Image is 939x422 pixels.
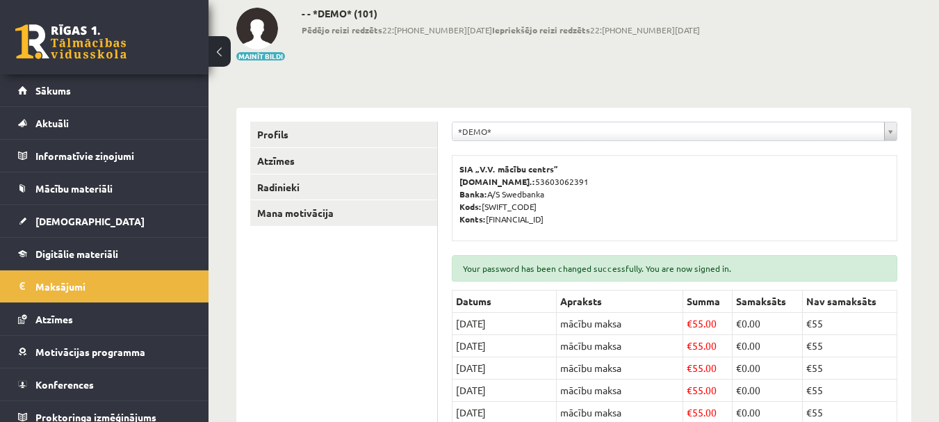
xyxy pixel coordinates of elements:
[18,368,191,400] a: Konferences
[557,380,683,402] td: mācību maksa
[18,107,191,139] a: Aktuāli
[250,200,437,226] a: Mana motivācija
[459,213,486,225] b: Konts:
[35,270,191,302] legend: Maksājumi
[733,313,803,335] td: 0.00
[687,406,692,419] span: €
[236,8,278,49] img: - -
[736,317,742,330] span: €
[302,8,700,19] h2: - - *DEMO* (101)
[557,357,683,380] td: mācību maksa
[18,140,191,172] a: Informatīvie ziņojumi
[683,291,733,313] th: Summa
[459,163,559,175] b: SIA „V.V. mācību centrs”
[683,313,733,335] td: 55.00
[492,24,590,35] b: Iepriekšējo reizi redzēts
[683,380,733,402] td: 55.00
[459,188,487,200] b: Banka:
[733,380,803,402] td: 0.00
[733,291,803,313] th: Samaksāts
[683,357,733,380] td: 55.00
[302,24,382,35] b: Pēdējo reizi redzēts
[803,291,897,313] th: Nav samaksāts
[18,74,191,106] a: Sākums
[35,84,71,97] span: Sākums
[18,238,191,270] a: Digitālie materiāli
[736,384,742,396] span: €
[35,182,113,195] span: Mācību materiāli
[452,291,557,313] th: Datums
[452,380,557,402] td: [DATE]
[803,357,897,380] td: €55
[35,140,191,172] legend: Informatīvie ziņojumi
[459,176,535,187] b: [DOMAIN_NAME].:
[35,378,94,391] span: Konferences
[15,24,126,59] a: Rīgas 1. Tālmācības vidusskola
[18,205,191,237] a: [DEMOGRAPHIC_DATA]
[35,313,73,325] span: Atzīmes
[250,175,437,200] a: Radinieki
[35,346,145,358] span: Motivācijas programma
[18,270,191,302] a: Maksājumi
[557,291,683,313] th: Apraksts
[459,163,890,225] p: 53603062391 A/S Swedbanka [SWIFT_CODE] [FINANCIAL_ID]
[452,335,557,357] td: [DATE]
[687,339,692,352] span: €
[736,406,742,419] span: €
[687,317,692,330] span: €
[803,380,897,402] td: €55
[683,335,733,357] td: 55.00
[687,384,692,396] span: €
[18,172,191,204] a: Mācību materiāli
[18,336,191,368] a: Motivācijas programma
[35,247,118,260] span: Digitālie materiāli
[736,339,742,352] span: €
[302,24,700,36] span: 22:[PHONE_NUMBER][DATE] 22:[PHONE_NUMBER][DATE]
[452,357,557,380] td: [DATE]
[236,52,285,60] button: Mainīt bildi
[557,313,683,335] td: mācību maksa
[452,255,897,282] div: Your password has been changed successfully. You are now signed in.
[35,117,69,129] span: Aktuāli
[18,303,191,335] a: Atzīmes
[250,122,437,147] a: Profils
[687,362,692,374] span: €
[452,313,557,335] td: [DATE]
[459,201,482,212] b: Kods:
[557,335,683,357] td: mācību maksa
[733,335,803,357] td: 0.00
[803,335,897,357] td: €55
[803,313,897,335] td: €55
[35,215,145,227] span: [DEMOGRAPHIC_DATA]
[250,148,437,174] a: Atzīmes
[736,362,742,374] span: €
[733,357,803,380] td: 0.00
